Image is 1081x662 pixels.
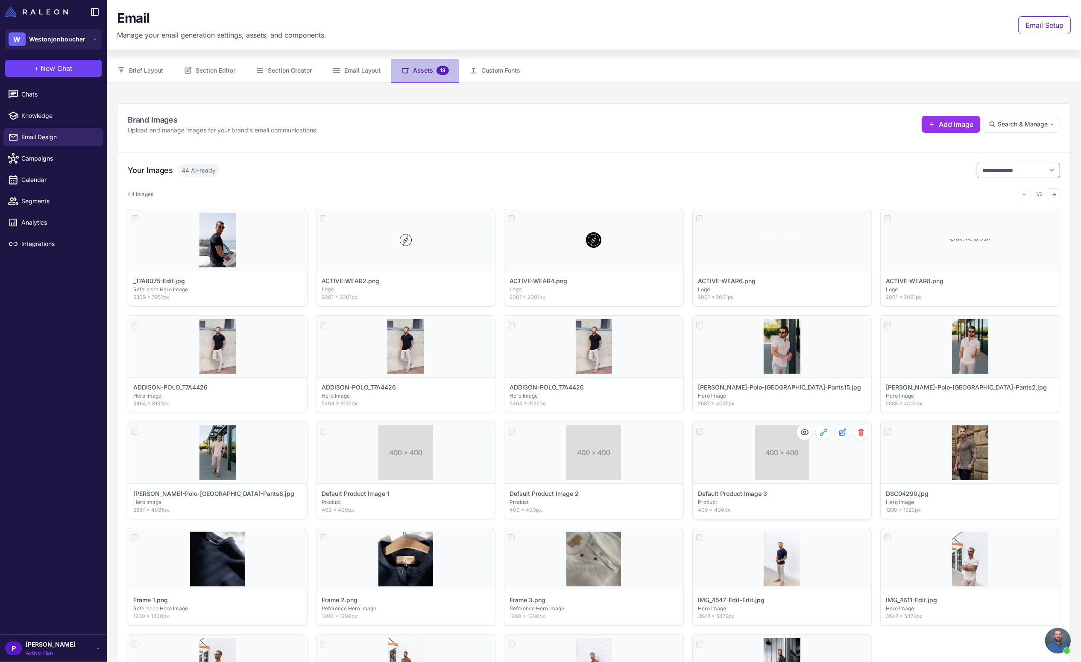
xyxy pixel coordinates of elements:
span: New Chat [41,63,73,73]
p: 2001 × 2001px [698,293,867,301]
p: Default Product Image 2 [510,489,579,498]
button: Add Image [922,116,980,133]
p: Logo [886,286,1055,293]
button: Section Editor [173,59,246,83]
p: 2001 × 2001px [886,293,1055,301]
p: 2687 × 4031px [133,506,302,514]
p: 1200 × 1200px [510,612,678,620]
span: Analytics [21,218,97,227]
div: 44 images [128,190,153,198]
p: 1280 × 1920px [886,506,1055,514]
p: Product [322,498,490,506]
p: 5464 × 8192px [322,400,490,407]
p: Reference Hero Image [510,605,678,612]
div: P [5,641,22,655]
p: Hero Image [322,392,490,400]
p: IMG_4547-Edit-Edit.jpg [698,595,765,605]
p: 5309 × 7957px [133,293,302,301]
h3: Your Images [128,164,173,176]
p: Frame 2.png [322,595,357,605]
p: 2688 × 4032px [886,400,1055,407]
span: Chats [21,90,97,99]
button: ← [1018,188,1031,200]
span: Calendar [21,175,97,185]
p: IMG_4611-Edit.jpg [886,595,937,605]
p: _T7A8075-Edit.jpg [133,276,185,286]
p: DSC04290.jpg [886,489,929,498]
p: Logo [698,286,867,293]
img: Raleon Logo [5,7,68,17]
p: 1200 × 1200px [133,612,302,620]
p: Frame 1.png [133,595,168,605]
span: Campaigns [21,154,97,163]
span: Westonjonboucher [29,35,85,44]
p: Product [510,498,678,506]
span: Email Setup [1025,20,1063,30]
p: 2001 × 2001px [510,293,678,301]
p: Default Product Image 3 [698,489,767,498]
span: Segments [21,196,97,206]
p: Default Product Image 1 [322,489,390,498]
p: ACTIVE-WEAR8.png [886,276,943,286]
p: Hero Image [886,605,1055,612]
p: Frame 3.png [510,595,545,605]
span: Knowledge [21,111,97,120]
a: Segments [3,192,103,210]
button: Email Layout [322,59,391,83]
p: Hero Image [698,605,867,612]
button: +New Chat [5,60,102,77]
button: → [1048,188,1060,200]
p: 400 × 400px [510,506,678,514]
a: Analytics [3,214,103,231]
a: Chats [3,85,103,103]
span: [PERSON_NAME] [26,640,75,649]
p: 3648 × 5472px [698,612,867,620]
button: Copy URL [816,425,831,440]
h2: Brand Images [128,114,316,126]
span: Search & Manage [998,120,1048,129]
a: Raleon Logo [5,7,71,17]
a: Campaigns [3,149,103,167]
p: 400 × 400px [698,506,867,514]
a: Calendar [3,171,103,189]
button: Section Creator [246,59,322,83]
p: Upload and manage images for your brand's email communications [128,126,316,135]
p: Hero Image [510,392,678,400]
p: Hero Image [133,392,302,400]
span: 44 AI-ready [178,164,219,177]
button: Edit [835,425,850,440]
button: Custom Fonts [459,59,530,83]
button: Delete [853,425,869,440]
p: ADDISON-POLO_T7A4426 [133,383,208,392]
button: Brief Layout [107,59,173,83]
button: Preview [797,425,812,440]
p: Logo [510,286,678,293]
p: 2001 × 2001px [322,293,490,301]
span: Add Image [939,119,973,129]
h1: Email [117,10,150,26]
p: 5464 × 8192px [133,400,302,407]
p: Hero Image [698,392,867,400]
p: Manage your email generation settings, assets, and components. [117,30,326,40]
a: Integrations [3,235,103,253]
span: + [35,63,39,73]
button: Search & Manage [984,116,1060,133]
a: Email Design [3,128,103,146]
div: Open chat [1045,628,1071,653]
p: Reference Hero Image [322,605,490,612]
p: 3648 × 5472px [886,612,1055,620]
p: Product [698,498,867,506]
span: 13 [437,66,449,75]
button: Assets13 [391,59,459,83]
p: Logo [322,286,490,293]
span: Integrations [21,239,97,249]
p: [PERSON_NAME]-Polo-[GEOGRAPHIC_DATA]-Pants15.jpg [698,383,861,392]
p: [PERSON_NAME]-Polo-[GEOGRAPHIC_DATA]-Pants2.jpg [886,383,1047,392]
p: ADDISON-POLO_T7A4426 [510,383,584,392]
div: W [9,32,26,46]
p: 1200 × 1200px [322,612,490,620]
p: Hero Image [886,392,1055,400]
p: ACTIVE-WEAR2.png [322,276,379,286]
span: Email Design [21,132,97,142]
p: ACTIVE-WEAR4.png [510,276,567,286]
